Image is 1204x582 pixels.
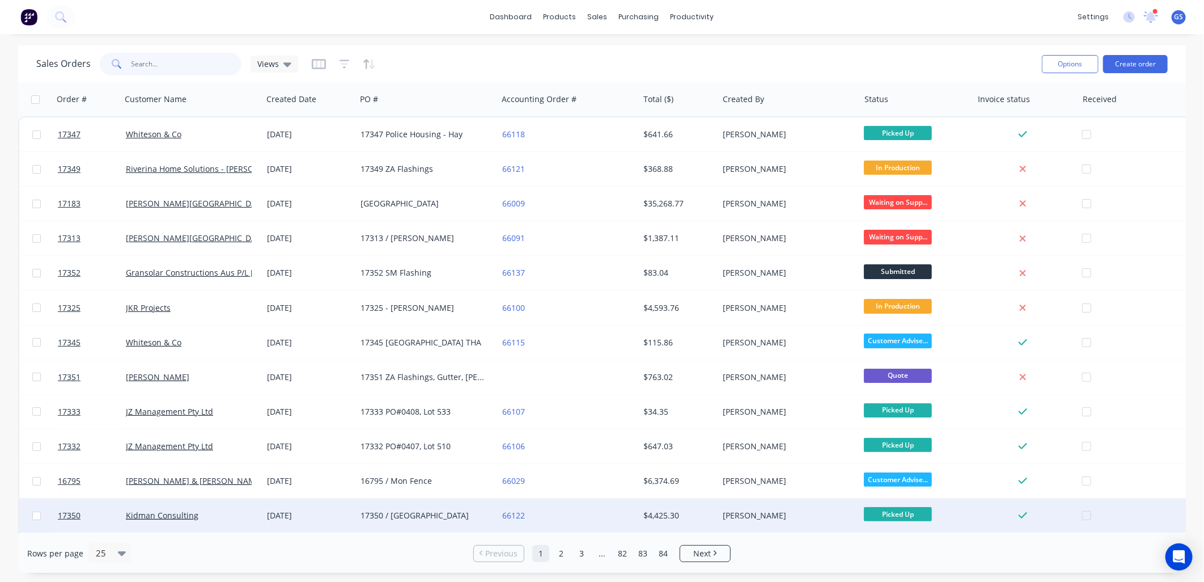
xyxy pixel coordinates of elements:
a: [PERSON_NAME] [126,372,189,382]
div: 17313 / [PERSON_NAME] [361,233,486,244]
span: Customer Advise... [864,473,932,487]
div: 16795 / Mon Fence [361,475,486,487]
span: In Production [864,299,932,313]
div: [PERSON_NAME] [723,337,849,348]
a: 17333 [58,395,126,429]
div: 17351 ZA Flashings, Gutter, [PERSON_NAME] [361,372,486,383]
a: 66121 [502,163,525,174]
div: [DATE] [267,475,351,487]
a: 66029 [502,475,525,486]
ul: Pagination [469,545,735,562]
span: 16795 [58,475,80,487]
div: [PERSON_NAME] [723,372,849,383]
div: [DATE] [267,406,351,417]
div: [DATE] [267,163,351,175]
span: 17325 [58,302,80,314]
div: [PERSON_NAME] [723,163,849,175]
a: Kidman Consulting [126,510,198,521]
a: [PERSON_NAME] & [PERSON_NAME] [126,475,263,486]
img: Factory [20,9,37,26]
span: 17345 [58,337,80,348]
div: Accounting Order # [502,94,576,105]
a: Page 2 [553,545,570,562]
div: [DATE] [267,233,351,244]
span: Picked Up [864,126,932,140]
a: Page 3 [573,545,590,562]
div: Status [864,94,888,105]
span: 17332 [58,441,80,452]
span: Picked Up [864,403,932,417]
div: PO # [360,94,378,105]
a: 17347 [58,117,126,151]
div: Received [1083,94,1117,105]
a: JZ Management Pty Ltd [126,406,213,417]
a: 17183 [58,187,126,221]
a: 16795 [58,464,126,498]
div: 17350 / [GEOGRAPHIC_DATA] [361,510,486,521]
span: Views [257,58,279,70]
span: Waiting on Supp... [864,230,932,244]
div: [DATE] [267,129,351,140]
a: Page 84 [655,545,672,562]
div: [PERSON_NAME] [723,302,849,314]
div: Customer Name [125,94,186,105]
div: $763.02 [643,372,710,383]
span: 17347 [58,129,80,140]
div: Total ($) [643,94,673,105]
a: 66106 [502,441,525,452]
div: purchasing [613,9,665,26]
a: Page 83 [634,545,651,562]
span: Quote [864,369,932,383]
div: productivity [665,9,720,26]
a: JKR Projects [126,302,171,313]
span: 17352 [58,267,80,279]
a: JZ Management Pty Ltd [126,441,213,452]
a: Gransolar Constructions Aus P/L [PERSON_NAME] 0488 901 130 [126,267,366,278]
a: 66107 [502,406,525,417]
a: Riverina Home Solutions - [PERSON_NAME] [126,163,290,174]
span: GS [1175,12,1184,22]
a: dashboard [485,9,538,26]
div: Invoice status [978,94,1030,105]
div: $647.03 [643,441,710,452]
span: 17350 [58,510,80,521]
div: 17347 Police Housing - Hay [361,129,486,140]
div: Created Date [266,94,316,105]
button: Create order [1103,55,1168,73]
span: Next [693,548,711,559]
span: Submitted [864,264,932,279]
a: 66137 [502,267,525,278]
div: 17325 - [PERSON_NAME] [361,302,486,314]
div: sales [582,9,613,26]
a: 17352 [58,256,126,290]
input: Search... [132,53,242,75]
div: $35,268.77 [643,198,710,209]
div: 17333 PO#0408, Lot 533 [361,406,486,417]
div: $83.04 [643,267,710,279]
div: [PERSON_NAME] [723,406,849,417]
div: [GEOGRAPHIC_DATA] [361,198,486,209]
span: 17183 [58,198,80,209]
span: Customer Advise... [864,334,932,348]
a: [PERSON_NAME][GEOGRAPHIC_DATA] [126,233,268,243]
div: $4,593.76 [643,302,710,314]
div: [DATE] [267,372,351,383]
div: [DATE] [267,267,351,279]
span: In Production [864,161,932,175]
div: 17345 [GEOGRAPHIC_DATA] THA [361,337,486,348]
div: [PERSON_NAME] [723,198,849,209]
span: Previous [486,548,518,559]
a: [PERSON_NAME][GEOGRAPHIC_DATA] [126,198,268,209]
a: Previous page [474,548,524,559]
div: [PERSON_NAME] [723,233,849,244]
div: $6,374.69 [643,475,710,487]
a: 66100 [502,302,525,313]
span: 17349 [58,163,80,175]
a: 66122 [502,510,525,521]
a: Page 1 is your current page [532,545,549,562]
a: 17345 [58,326,126,360]
div: [DATE] [267,441,351,452]
div: [DATE] [267,302,351,314]
div: [PERSON_NAME] [723,441,849,452]
a: 17349 [58,152,126,186]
